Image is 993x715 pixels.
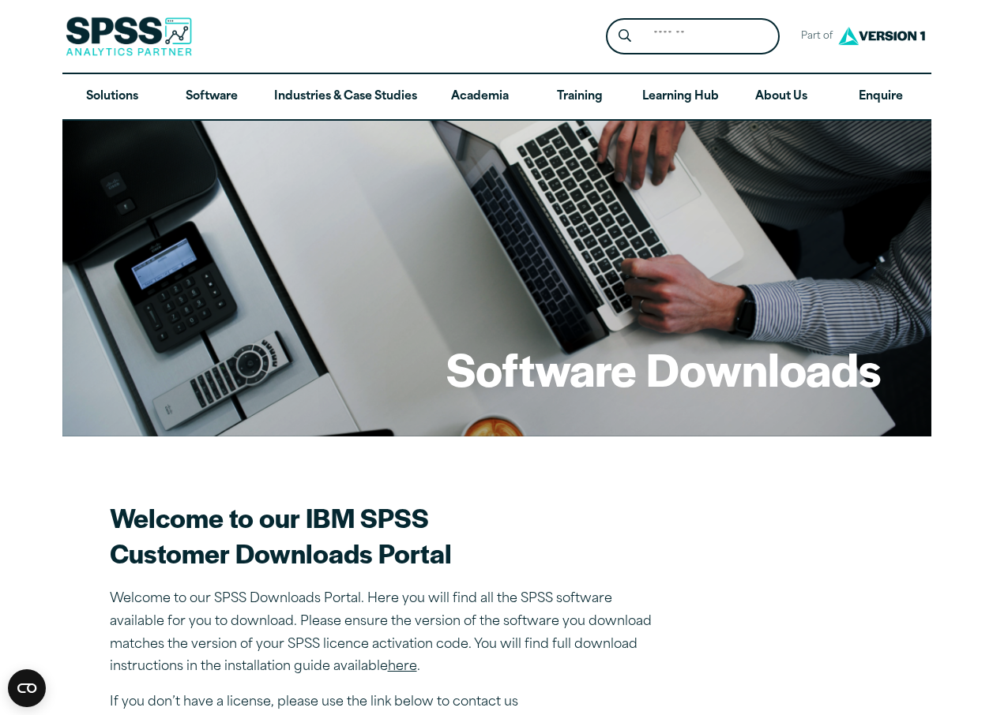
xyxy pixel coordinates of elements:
[834,21,929,51] img: Version1 Logo
[529,74,629,120] a: Training
[110,500,663,571] h2: Welcome to our IBM SPSS Customer Downloads Portal
[66,17,192,56] img: SPSS Analytics Partner
[261,74,430,120] a: Industries & Case Studies
[162,74,261,120] a: Software
[630,74,732,120] a: Learning Hub
[430,74,529,120] a: Academia
[610,22,639,51] button: Search magnifying glass icon
[8,669,46,707] button: Open CMP widget
[110,691,663,714] p: If you don’t have a license, please use the link below to contact us
[831,74,931,120] a: Enquire
[388,661,417,673] a: here
[62,74,931,120] nav: Desktop version of site main menu
[606,18,780,55] form: Site Header Search Form
[619,29,631,43] svg: Search magnifying glass icon
[792,25,834,48] span: Part of
[110,588,663,679] p: Welcome to our SPSS Downloads Portal. Here you will find all the SPSS software available for you ...
[62,74,162,120] a: Solutions
[732,74,831,120] a: About Us
[446,338,881,399] h1: Software Downloads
